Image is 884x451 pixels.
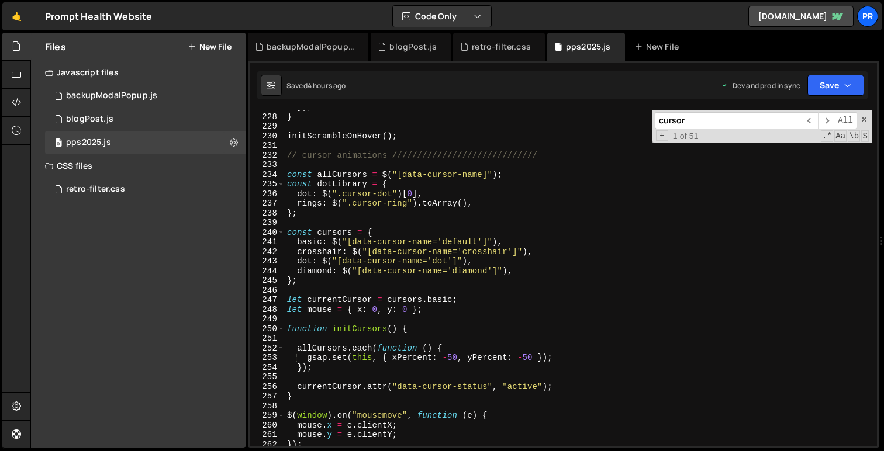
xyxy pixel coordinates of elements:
[250,160,285,170] div: 233
[250,363,285,373] div: 254
[861,130,869,142] span: Search In Selection
[188,42,232,51] button: New File
[250,334,285,344] div: 251
[250,189,285,199] div: 236
[250,131,285,141] div: 230
[250,218,285,228] div: 239
[721,81,800,91] div: Dev and prod in sync
[250,247,285,257] div: 242
[250,314,285,324] div: 249
[55,139,62,148] span: 0
[821,130,833,142] span: RegExp Search
[472,41,531,53] div: retro-filter.css
[250,430,285,440] div: 261
[31,61,246,84] div: Javascript files
[250,179,285,189] div: 235
[45,40,66,53] h2: Files
[250,141,285,151] div: 231
[250,286,285,296] div: 246
[66,137,111,148] div: pps2025.js
[308,81,346,91] div: 4 hours ago
[250,401,285,411] div: 258
[566,41,611,53] div: pps2025.js
[807,75,864,96] button: Save
[250,170,285,180] div: 234
[66,114,113,124] div: blogPost.js
[857,6,878,27] a: Pr
[286,81,346,91] div: Saved
[834,112,857,129] span: Alt-Enter
[250,266,285,276] div: 244
[267,41,354,53] div: backupModalPopup.js
[250,421,285,431] div: 260
[250,305,285,315] div: 248
[250,411,285,421] div: 259
[818,112,834,129] span: ​
[393,6,491,27] button: Code Only
[66,91,157,101] div: backupModalPopup.js
[45,178,246,201] div: 16625/45443.css
[668,131,703,141] span: 1 of 51
[250,295,285,305] div: 247
[250,372,285,382] div: 255
[250,382,285,392] div: 256
[634,41,683,53] div: New File
[250,344,285,353] div: 252
[250,324,285,334] div: 250
[834,130,847,142] span: CaseSensitive Search
[250,440,285,450] div: 262
[250,391,285,401] div: 257
[45,9,152,23] div: Prompt Health Website
[45,84,246,107] div: 16625/45860.js
[748,6,854,27] a: [DOMAIN_NAME]
[389,41,437,53] div: blogPost.js
[250,209,285,218] div: 238
[250,237,285,247] div: 241
[250,353,285,363] div: 253
[2,2,31,30] a: 🤙
[656,130,668,141] span: Toggle Replace mode
[45,107,246,131] div: 16625/45859.js
[250,228,285,238] div: 240
[655,112,802,129] input: Search for
[250,256,285,266] div: 243
[45,131,246,154] div: 16625/45293.js
[250,276,285,286] div: 245
[250,199,285,209] div: 237
[848,130,860,142] span: Whole Word Search
[66,184,125,195] div: retro-filter.css
[802,112,818,129] span: ​
[250,151,285,161] div: 232
[31,154,246,178] div: CSS files
[250,112,285,122] div: 228
[250,122,285,131] div: 229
